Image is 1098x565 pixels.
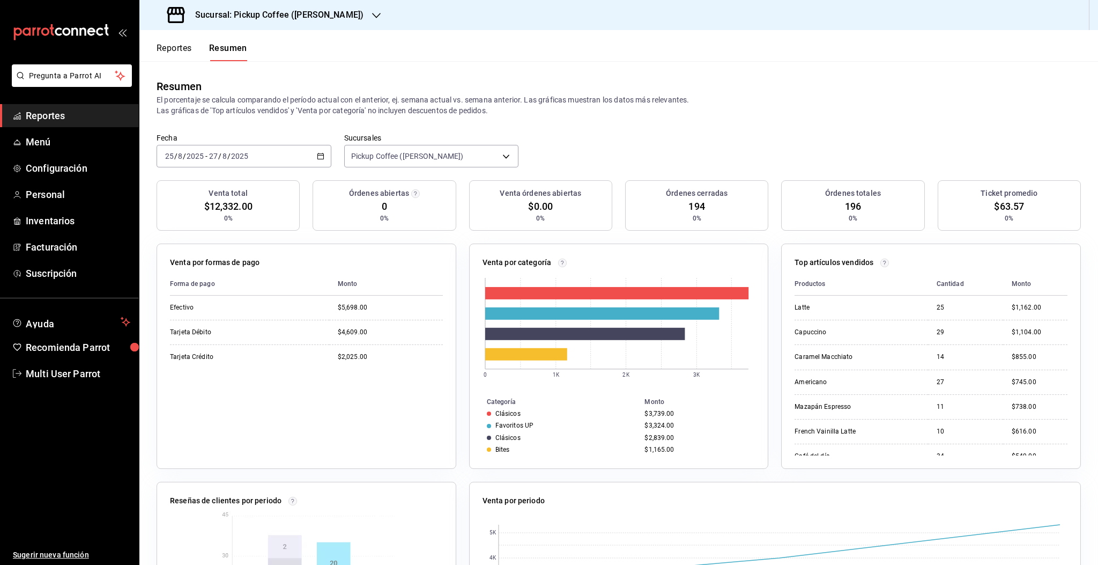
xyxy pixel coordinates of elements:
[1012,328,1067,337] div: $1,104.00
[928,273,1003,296] th: Cantidad
[937,353,995,362] div: 14
[12,64,132,87] button: Pregunta a Parrot AI
[688,199,704,214] span: 194
[227,152,231,160] span: /
[157,43,192,61] button: Reportes
[157,94,1081,116] p: El porcentaje se calcula comparando el período actual con el anterior, ej. semana actual vs. sema...
[26,240,130,254] span: Facturación
[981,188,1037,199] h3: Ticket promedio
[222,152,227,160] input: --
[205,152,207,160] span: -
[338,303,443,312] div: $5,698.00
[470,396,641,408] th: Categoría
[170,328,277,337] div: Tarjeta Débito
[170,303,277,312] div: Efectivo
[937,303,995,312] div: 25
[795,353,902,362] div: Caramel Macchiato
[483,257,552,268] p: Venta por categoría
[994,199,1024,214] span: $63.57
[845,199,861,214] span: 196
[795,328,902,337] div: Capuccino
[157,43,247,61] div: navigation tabs
[380,214,389,223] span: 0%
[157,78,202,94] div: Resumen
[13,549,130,561] span: Sugerir nueva función
[489,530,496,536] text: 5K
[26,266,130,281] span: Suscripción
[495,410,521,417] div: Clásicos
[937,402,995,412] div: 11
[209,43,247,61] button: Resumen
[795,303,902,312] div: Latte
[26,214,130,228] span: Inventarios
[329,273,443,296] th: Monto
[170,257,259,268] p: Venta por formas de pago
[26,135,130,149] span: Menú
[209,188,247,199] h3: Venta total
[644,422,751,429] div: $3,324.00
[29,70,115,82] span: Pregunta a Parrot AI
[644,410,751,417] div: $3,739.00
[795,273,928,296] th: Productos
[1012,303,1067,312] div: $1,162.00
[26,108,130,123] span: Reportes
[495,422,534,429] div: Favoritos UP
[693,214,701,223] span: 0%
[157,134,331,142] label: Fecha
[528,199,553,214] span: $0.00
[351,151,464,162] span: Pickup Coffee ([PERSON_NAME])
[186,152,204,160] input: ----
[489,555,496,561] text: 4K
[795,257,873,268] p: Top artículos vendidos
[500,188,581,199] h3: Venta órdenes abiertas
[795,452,902,461] div: Café del día
[187,9,363,21] h3: Sucursal: Pickup Coffee ([PERSON_NAME])
[26,315,116,328] span: Ayuda
[495,446,510,453] div: Bites
[218,152,221,160] span: /
[170,495,281,507] p: Reseñas de clientes por periodo
[1012,452,1067,461] div: $549.00
[644,446,751,453] div: $1,165.00
[8,78,132,89] a: Pregunta a Parrot AI
[26,366,130,381] span: Multi User Parrot
[204,199,253,214] span: $12,332.00
[209,152,218,160] input: --
[224,214,233,223] span: 0%
[495,434,521,442] div: Clásicos
[1012,378,1067,387] div: $745.00
[1003,273,1067,296] th: Monto
[26,161,130,175] span: Configuración
[344,134,519,142] label: Sucursales
[170,353,277,362] div: Tarjeta Crédito
[666,188,728,199] h3: Órdenes cerradas
[937,452,995,461] div: 34
[623,372,630,378] text: 2K
[937,378,995,387] div: 27
[694,372,701,378] text: 3K
[937,328,995,337] div: 29
[640,396,768,408] th: Monto
[795,378,902,387] div: Americano
[795,427,902,436] div: French Vainilla Latte
[825,188,881,199] h3: Órdenes totales
[26,187,130,202] span: Personal
[1005,214,1013,223] span: 0%
[165,152,174,160] input: --
[1012,353,1067,362] div: $855.00
[536,214,545,223] span: 0%
[26,340,130,355] span: Recomienda Parrot
[338,328,443,337] div: $4,609.00
[349,188,409,199] h3: Órdenes abiertas
[170,273,329,296] th: Forma de pago
[231,152,249,160] input: ----
[484,372,487,378] text: 0
[183,152,186,160] span: /
[118,28,127,36] button: open_drawer_menu
[644,434,751,442] div: $2,839.00
[338,353,443,362] div: $2,025.00
[177,152,183,160] input: --
[382,199,387,214] span: 0
[1012,402,1067,412] div: $738.00
[174,152,177,160] span: /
